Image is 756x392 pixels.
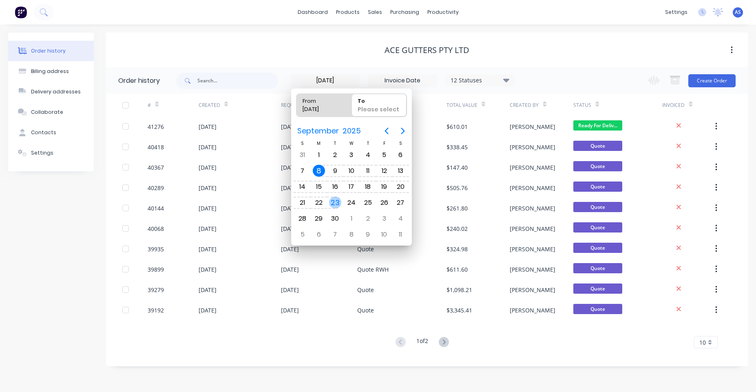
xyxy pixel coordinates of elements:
div: Saturday, September 27, 2025 [394,197,407,209]
div: [PERSON_NAME] [510,204,555,213]
div: $240.02 [447,224,468,233]
div: [DATE] [199,265,217,274]
div: 40068 [148,224,164,233]
div: Thursday, September 25, 2025 [362,197,374,209]
div: Saturday, September 6, 2025 [394,149,407,161]
div: 40367 [148,163,164,172]
div: 1 of 2 [416,337,428,348]
span: Quote [573,304,622,314]
button: Collaborate [8,102,94,122]
div: Quote [357,306,374,314]
div: Friday, October 10, 2025 [378,228,390,241]
div: Sunday, August 31, 2025 [296,149,309,161]
button: Billing address [8,61,94,82]
div: [DATE] [199,245,217,253]
span: 2025 [340,124,363,138]
div: T [327,140,343,147]
span: AS [735,9,741,16]
div: Friday, September 12, 2025 [378,165,390,177]
div: $3,345.41 [447,306,472,314]
div: Sunday, September 14, 2025 [296,181,309,193]
div: Status [573,102,591,109]
div: [DATE] [199,224,217,233]
div: purchasing [386,6,423,18]
div: $261.80 [447,204,468,213]
div: Please select [354,105,404,117]
span: Quote [573,141,622,151]
div: Saturday, September 20, 2025 [394,181,407,193]
div: [DATE] [281,204,299,213]
div: $1,098.21 [447,286,472,294]
div: Monday, October 6, 2025 [313,228,325,241]
div: $338.45 [447,143,468,151]
div: Wednesday, September 17, 2025 [345,181,358,193]
div: Friday, September 5, 2025 [378,149,390,161]
div: [DATE] [281,122,299,131]
button: Contacts [8,122,94,143]
div: Wednesday, October 1, 2025 [345,213,358,225]
div: Monday, September 29, 2025 [313,213,325,225]
span: Quote [573,182,622,192]
div: # [148,94,199,116]
div: 40289 [148,184,164,192]
div: [DATE] [199,204,217,213]
div: Saturday, October 11, 2025 [394,228,407,241]
div: [DATE] [281,265,299,274]
div: sales [364,6,386,18]
a: dashboard [294,6,332,18]
div: T [360,140,376,147]
div: Monday, September 22, 2025 [313,197,325,209]
div: Saturday, October 4, 2025 [394,213,407,225]
div: Wednesday, September 10, 2025 [345,165,358,177]
div: Created [199,102,220,109]
div: 39279 [148,286,164,294]
div: Thursday, October 9, 2025 [362,228,374,241]
div: # [148,102,151,109]
input: Invoice Date [368,75,437,87]
div: Settings [31,149,53,157]
div: Thursday, September 4, 2025 [362,149,374,161]
div: [DATE] [281,286,299,294]
div: Billing address [31,68,69,75]
div: [DATE] [281,245,299,253]
div: Tuesday, October 7, 2025 [329,228,341,241]
div: Status [573,94,662,116]
div: [DATE] [199,163,217,172]
div: Sunday, October 5, 2025 [296,228,309,241]
div: $610.01 [447,122,468,131]
div: Sunday, September 21, 2025 [296,197,309,209]
div: Contacts [31,129,56,136]
div: Wednesday, September 24, 2025 [345,197,358,209]
div: 39192 [148,306,164,314]
div: Ace Gutters Pty Ltd [385,45,469,55]
div: [PERSON_NAME] [510,245,555,253]
div: $505.76 [447,184,468,192]
div: productivity [423,6,463,18]
div: [DATE] [199,306,217,314]
span: September [295,124,340,138]
div: Required [281,94,357,116]
div: [PERSON_NAME] [510,286,555,294]
div: [DATE] [199,143,217,151]
div: Total Value [447,94,510,116]
div: Quote [357,286,374,294]
div: Quote RWH [357,265,389,274]
div: products [332,6,364,18]
div: Monday, September 1, 2025 [313,149,325,161]
div: Delivery addresses [31,88,81,95]
div: Order history [31,47,66,55]
button: Settings [8,143,94,163]
div: Friday, September 26, 2025 [378,197,390,209]
div: Created By [510,94,573,116]
div: S [294,140,310,147]
button: September2025 [292,124,366,138]
div: $611.60 [447,265,468,274]
div: F [376,140,392,147]
span: Quote [573,263,622,273]
button: Order history [8,41,94,61]
div: Monday, September 15, 2025 [313,181,325,193]
div: [DATE] [199,122,217,131]
div: [DATE] [281,163,299,172]
div: $147.40 [447,163,468,172]
div: $324.98 [447,245,468,253]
